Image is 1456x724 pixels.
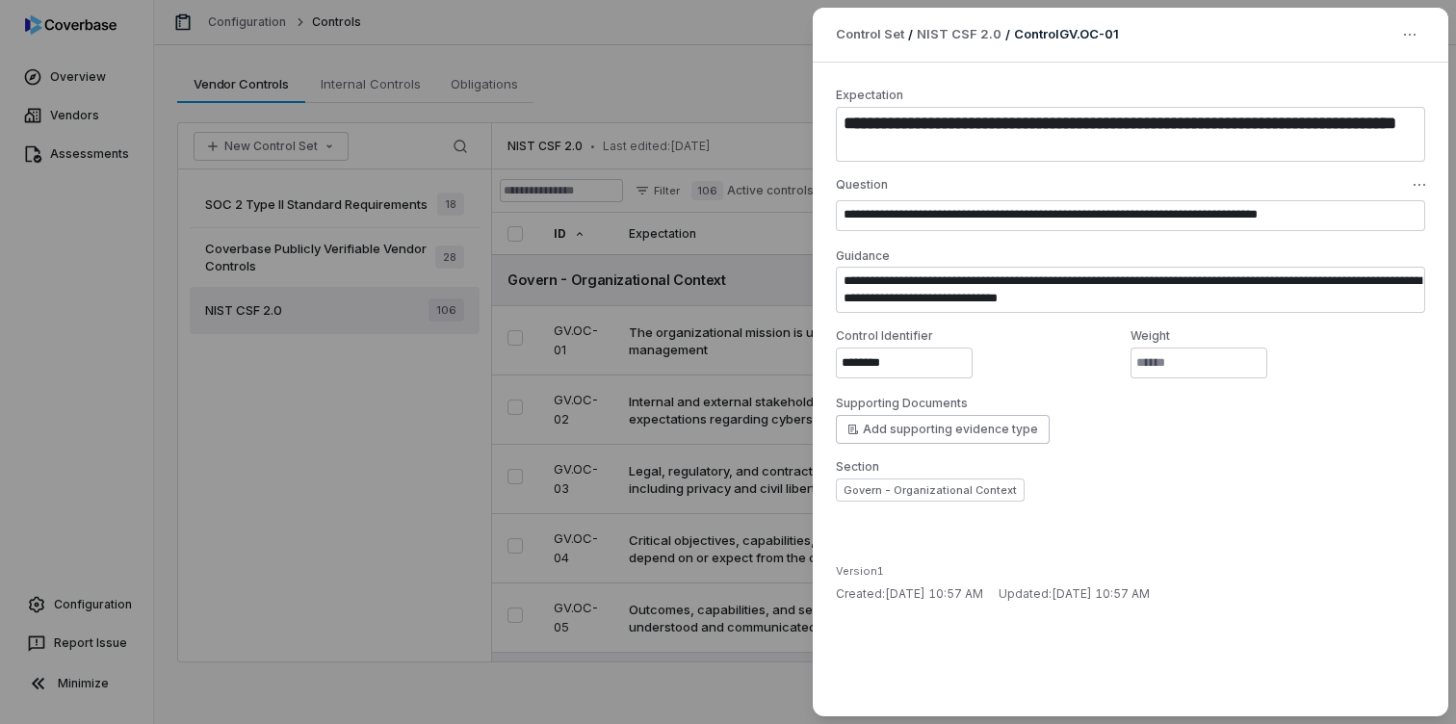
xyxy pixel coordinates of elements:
[836,478,1025,502] button: Govern - Organizational Context
[836,328,1131,344] label: Control Identifier
[999,586,1150,601] span: Updated: [DATE] 10:57 AM
[836,415,1050,444] button: Add supporting evidence type
[836,459,1425,475] label: Section
[1131,328,1425,344] label: Weight
[908,26,913,43] p: /
[1408,173,1431,196] button: Question actions
[836,564,884,578] span: Version 1
[836,25,904,44] span: Control Set
[1014,26,1119,41] span: Control GV.OC-01
[836,177,888,193] label: Question
[917,25,1001,44] a: NIST CSF 2.0
[836,88,903,102] label: Expectation
[836,586,983,601] span: Created: [DATE] 10:57 AM
[836,248,890,263] label: Guidance
[836,396,968,411] label: Supporting Documents
[1005,26,1010,43] p: /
